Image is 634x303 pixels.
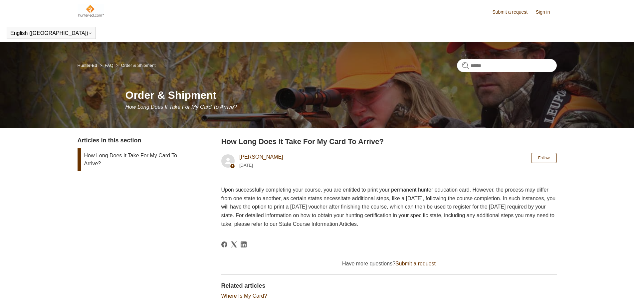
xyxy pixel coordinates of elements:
[78,148,197,171] a: How Long Does It Take For My Card To Arrive?
[114,63,155,68] li: Order & Shipment
[239,154,283,160] a: [PERSON_NAME]
[221,281,557,290] h2: Related articles
[221,293,267,299] a: Where Is My Card?
[10,30,92,36] button: English ([GEOGRAPHIC_DATA])
[241,241,247,247] a: LinkedIn
[78,137,141,144] span: Articles in this section
[395,261,436,266] a: Submit a request
[221,241,227,247] a: Facebook
[239,163,253,168] time: 05/10/2024, 15:03
[78,63,97,68] a: Hunter-Ed
[221,241,227,247] svg: Share this page on Facebook
[531,153,557,163] button: Follow Article
[221,260,557,268] div: Have more questions?
[221,186,557,228] p: Upon successfully completing your course, you are entitled to print your permanent hunter educati...
[591,281,629,298] div: Chat Support
[125,104,237,110] span: How Long Does It Take For My Card To Arrive?
[121,63,155,68] a: Order & Shipment
[125,87,557,103] h1: Order & Shipment
[231,241,237,247] a: X Corp
[221,136,557,147] h2: How Long Does It Take For My Card To Arrive?
[105,63,113,68] a: FAQ
[98,63,114,68] li: FAQ
[457,59,557,72] input: Search
[241,241,247,247] svg: Share this page on LinkedIn
[78,4,105,17] img: Hunter-Ed Help Center home page
[536,9,557,16] a: Sign in
[492,9,534,16] a: Submit a request
[231,241,237,247] svg: Share this page on X Corp
[78,63,99,68] li: Hunter-Ed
